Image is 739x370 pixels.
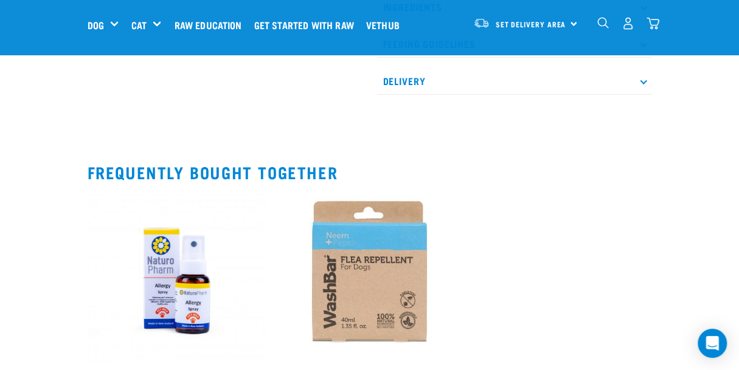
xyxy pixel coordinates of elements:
span: Set Delivery Area [496,22,566,27]
img: home-icon-1@2x.png [597,17,609,29]
img: van-moving.png [473,18,490,29]
a: Dog [88,18,104,32]
img: home-icon@2x.png [647,17,659,30]
p: Delivery [377,67,652,95]
a: Vethub [363,1,409,49]
h2: Frequently bought together [88,163,652,182]
a: Cat [131,18,147,32]
a: Get started with Raw [251,1,363,49]
img: Wash Bar Flea Repel For Dogs [280,191,459,369]
a: Raw Education [171,1,251,49]
img: 2023 AUG RE Product1728 [88,191,266,369]
div: Open Intercom Messenger [698,329,727,358]
img: user.png [622,17,634,30]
